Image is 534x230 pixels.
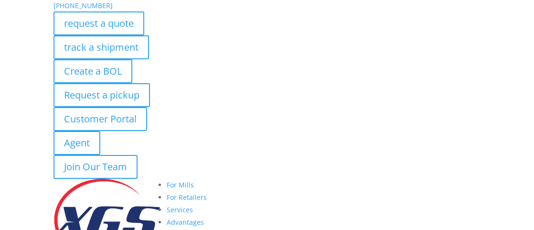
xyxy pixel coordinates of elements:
[53,107,147,131] a: Customer Portal
[53,1,113,10] a: [PHONE_NUMBER]
[53,155,138,179] a: Join Our Team
[167,193,207,202] a: For Retailers
[53,59,132,83] a: Create a BOL
[53,35,149,59] a: track a shipment
[53,131,100,155] a: Agent
[53,11,144,35] a: request a quote
[53,83,150,107] a: Request a pickup
[167,205,193,214] a: Services
[167,180,194,189] a: For Mills
[167,218,204,227] a: Advantages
